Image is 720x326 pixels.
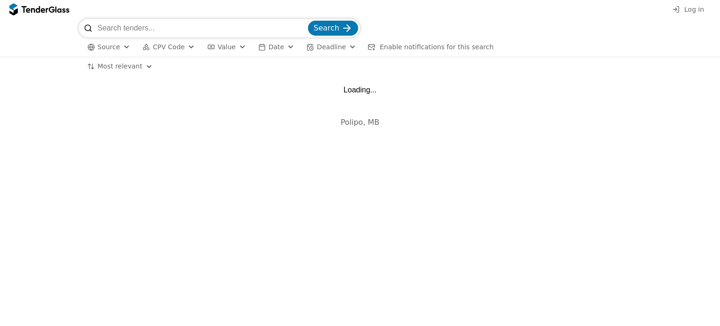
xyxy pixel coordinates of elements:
button: Log in [669,4,707,15]
span: Log in [684,6,704,13]
div: Loading... [344,85,376,94]
span: Polipo, MB [341,118,380,127]
button: Search [308,21,358,36]
button: Date [255,41,298,53]
span: Enable notifications for this search [380,43,494,51]
span: Date [269,43,284,51]
span: Search [314,23,339,32]
span: Deadline [317,43,346,51]
input: Search tenders... [97,19,306,38]
button: Deadline [303,41,360,53]
button: Value [203,41,249,53]
span: Source [97,43,120,51]
button: Enable notifications for this search [365,41,496,53]
span: CPV Code [153,43,185,51]
span: Value [217,43,235,51]
button: Source [83,41,134,53]
button: CPV Code [139,41,199,53]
